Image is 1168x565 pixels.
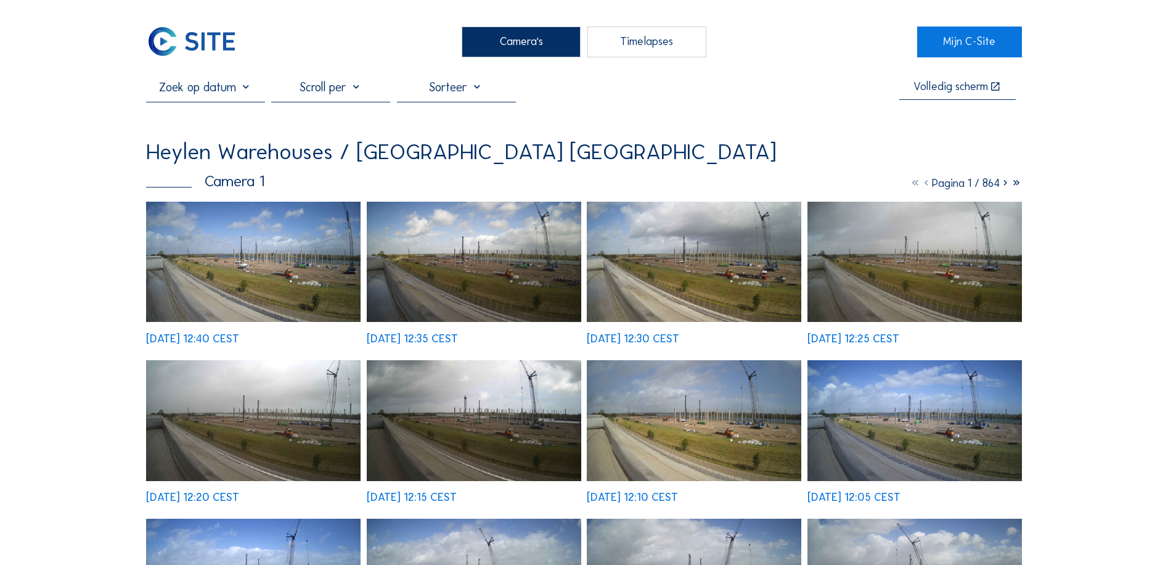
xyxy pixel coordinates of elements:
img: image_53197074 [587,202,801,323]
img: C-SITE Logo [146,27,238,57]
div: [DATE] 12:25 CEST [807,334,899,345]
div: [DATE] 12:40 CEST [146,334,239,345]
div: Volledig scherm [913,81,988,93]
div: [DATE] 12:05 CEST [807,492,901,503]
div: [DATE] 12:35 CEST [367,334,458,345]
a: C-SITE Logo [146,27,251,57]
img: image_53196762 [146,360,361,481]
div: Heylen Warehouses / [GEOGRAPHIC_DATA] [GEOGRAPHIC_DATA] [146,141,776,163]
input: Zoek op datum 󰅀 [146,80,265,94]
div: [DATE] 12:15 CEST [367,492,457,503]
img: image_53196532 [587,360,801,481]
img: image_53196690 [367,360,581,481]
div: [DATE] 12:10 CEST [587,492,678,503]
img: image_53196912 [807,202,1022,323]
div: Camera's [462,27,581,57]
div: [DATE] 12:20 CEST [146,492,239,503]
img: image_53197216 [367,202,581,323]
img: image_53196383 [807,360,1022,481]
span: Pagina 1 / 864 [932,176,1000,190]
div: Timelapses [587,27,706,57]
a: Mijn C-Site [917,27,1023,57]
div: [DATE] 12:30 CEST [587,334,679,345]
img: image_53197374 [146,202,361,323]
div: Camera 1 [146,173,264,189]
